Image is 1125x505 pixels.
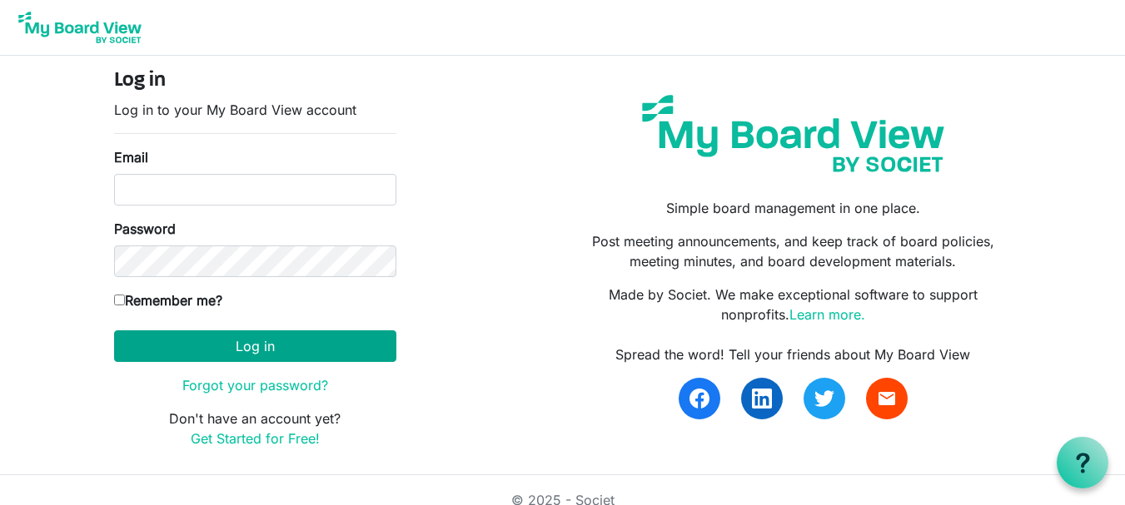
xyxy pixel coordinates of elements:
a: Get Started for Free! [191,430,320,447]
label: Password [114,219,176,239]
a: email [866,378,908,419]
button: Log in [114,330,396,362]
label: Remember me? [114,290,222,310]
img: twitter.svg [814,389,834,408]
span: email [877,389,897,408]
a: Forgot your password? [182,377,328,394]
p: Simple board management in one place. [575,198,1011,218]
p: Post meeting announcements, and keep track of board policies, meeting minutes, and board developm... [575,231,1011,271]
p: Made by Societ. We make exceptional software to support nonprofits. [575,285,1011,324]
a: Learn more. [789,306,865,323]
img: linkedin.svg [752,389,772,408]
p: Log in to your My Board View account [114,100,396,120]
h4: Log in [114,69,396,93]
label: Email [114,147,148,167]
img: My Board View Logo [13,7,147,48]
p: Don't have an account yet? [114,408,396,448]
input: Remember me? [114,295,125,305]
img: facebook.svg [689,389,709,408]
img: my-board-view-societ.svg [630,82,957,185]
div: Spread the word! Tell your friends about My Board View [575,344,1011,364]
